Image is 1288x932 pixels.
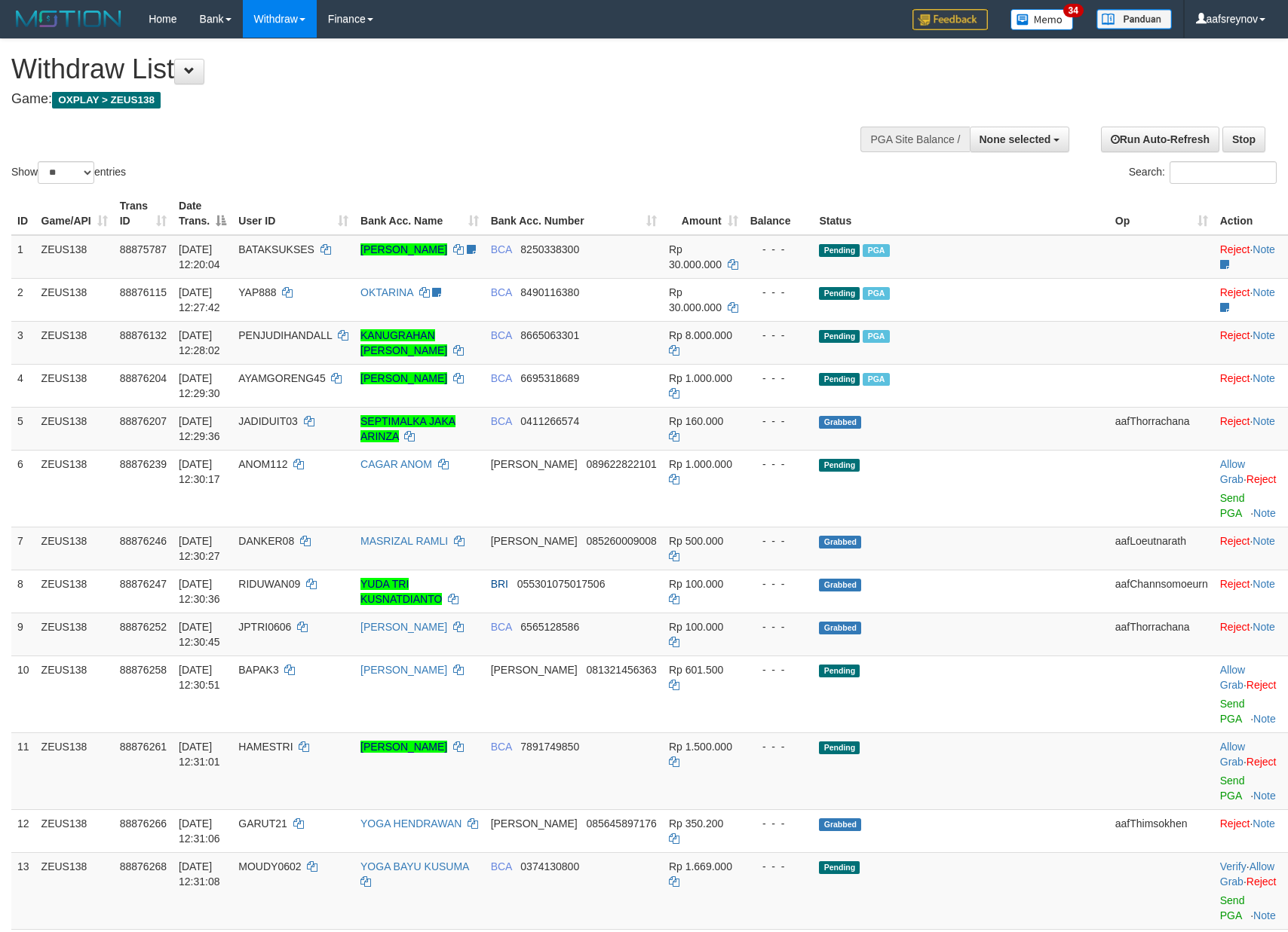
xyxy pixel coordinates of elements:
a: [PERSON_NAME] [360,372,447,384]
a: Note [1253,415,1275,427]
span: Copy 8665063301 to clipboard [520,329,579,341]
span: Grabbed [819,536,861,549]
a: Reject [1220,372,1250,384]
span: 34 [1063,4,1084,17]
a: Send PGA [1220,698,1245,725]
span: None selected [980,133,1051,145]
span: Rp 1.669.000 [669,860,732,872]
span: Copy 6695318689 to clipboard [520,372,579,384]
td: ZEUS138 [35,235,114,279]
span: BCA [491,741,512,753]
span: [PERSON_NAME] [491,664,578,676]
a: Reject [1247,875,1277,888]
span: Rp 500.000 [669,535,723,547]
a: Reject [1220,817,1250,830]
span: Marked by aafnoeunsreypich [863,330,889,343]
a: Note [1253,578,1275,590]
th: Date Trans.: activate to sort column descending [173,192,232,235]
span: Rp 30.000.000 [669,286,722,313]
span: 88876204 [120,372,167,384]
th: User ID: activate to sort column ascending [232,192,354,235]
a: Send PGA [1220,775,1245,802]
a: Note [1253,286,1275,298]
td: aafThorrachana [1109,407,1214,450]
img: panduan.png [1096,9,1172,29]
button: None selected [970,127,1070,152]
span: [DATE] 12:29:30 [179,372,220,399]
span: 88876266 [120,817,167,830]
a: Note [1253,790,1276,802]
td: aafThorrachana [1109,613,1214,655]
a: YOGA HENDRAWAN [360,817,462,830]
span: ANOM112 [238,458,287,470]
span: [DATE] 12:20:04 [179,243,220,270]
span: [DATE] 12:27:42 [179,286,220,313]
select: Showentries [38,161,94,184]
td: aafThimsokhen [1109,809,1214,852]
span: Pending [819,459,860,472]
span: [PERSON_NAME] [491,535,578,547]
span: Copy 0374130800 to clipboard [520,860,579,872]
td: 2 [11,278,35,321]
span: BRI [491,578,508,590]
a: [PERSON_NAME] [360,741,447,753]
span: Grabbed [819,579,861,591]
span: 88876258 [120,664,167,676]
span: Copy 081321456363 to clipboard [586,664,656,676]
a: Stop [1222,127,1265,152]
span: BCA [491,372,512,384]
div: - - - [750,662,808,677]
span: BCA [491,243,512,255]
span: DANKER08 [238,535,294,547]
span: Copy 8490116380 to clipboard [520,286,579,298]
th: Amount: activate to sort column ascending [663,192,744,235]
span: [DATE] 12:30:27 [179,535,220,562]
th: Bank Acc. Name: activate to sort column ascending [354,192,485,235]
th: Trans ID: activate to sort column ascending [114,192,173,235]
div: - - - [750,816,808,831]
span: BCA [491,860,512,872]
span: BAPAK3 [238,664,278,676]
span: 88876246 [120,535,167,547]
span: Marked by aafmaleo [863,244,889,257]
th: Balance [744,192,814,235]
span: Rp 100.000 [669,578,723,590]
span: Copy 085260009008 to clipboard [586,535,656,547]
td: ZEUS138 [35,450,114,527]
span: Pending [819,330,860,343]
div: - - - [750,457,808,472]
a: MASRIZAL RAMLI [360,535,448,547]
a: Note [1253,372,1275,384]
span: 88876268 [120,860,167,872]
span: [DATE] 12:31:01 [179,741,220,768]
td: 7 [11,527,35,570]
a: [PERSON_NAME] [360,621,447,633]
td: 11 [11,732,35,809]
span: BCA [491,329,512,341]
span: RIDUWAN09 [238,578,300,590]
span: Rp 8.000.000 [669,329,732,341]
td: 5 [11,407,35,450]
span: Rp 350.200 [669,817,723,830]
a: Note [1253,329,1275,341]
a: Note [1253,243,1275,255]
span: Copy 8250338300 to clipboard [520,243,579,255]
span: Pending [819,287,860,300]
span: · [1220,458,1247,485]
a: [PERSON_NAME] [360,664,447,676]
a: Note [1253,535,1275,547]
span: Pending [819,861,860,874]
span: Pending [819,373,860,386]
span: Pending [819,741,860,754]
td: ZEUS138 [35,364,114,407]
span: · [1220,664,1247,691]
a: SEPTIMALKA JAKA ARINZA [360,415,455,442]
span: Rp 1.000.000 [669,458,732,470]
span: Rp 160.000 [669,415,723,427]
a: Verify [1220,860,1247,872]
td: ZEUS138 [35,852,114,929]
span: Grabbed [819,818,861,831]
span: [DATE] 12:31:08 [179,860,220,888]
td: aafChannsomoeurn [1109,570,1214,613]
div: - - - [750,414,808,429]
